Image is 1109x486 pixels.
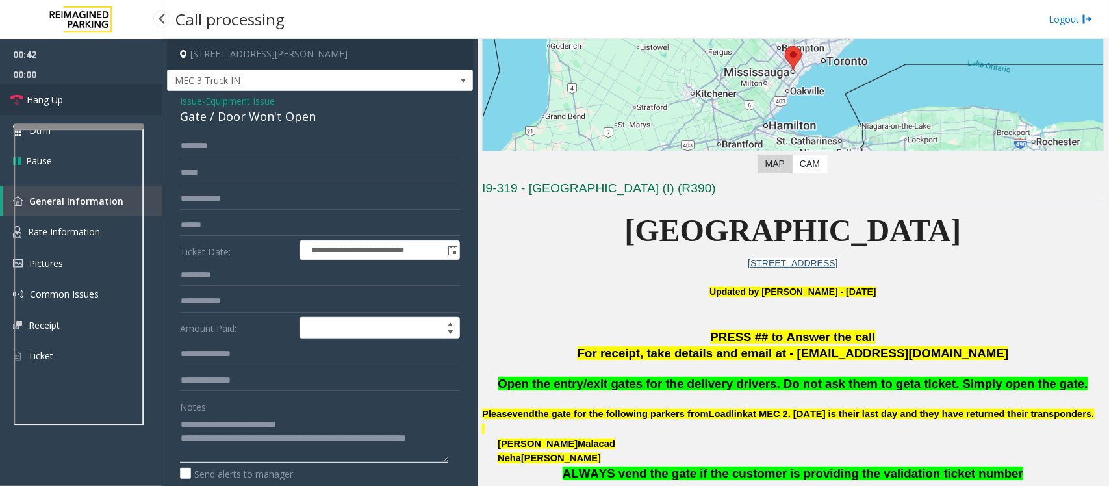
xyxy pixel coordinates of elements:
[180,108,460,125] div: Gate / Door Won't Open
[13,321,22,329] img: 'icon'
[578,439,615,450] span: Malacad
[27,93,63,107] span: Hang Up
[578,346,1008,360] span: For receipt, take details and email at - [EMAIL_ADDRESS][DOMAIN_NAME]
[13,196,23,206] img: 'icon'
[563,467,1023,480] span: ALWAYS vend the gate if the customer is providing the validation ticket number
[482,409,512,419] span: Please
[625,213,962,248] span: [GEOGRAPHIC_DATA]
[711,330,876,344] span: PRESS ## to Answer the call
[498,453,521,463] span: Neha
[535,409,709,419] span: the gate for the following parkers from
[177,317,296,339] label: Amount Paid:
[180,467,293,481] label: Send alerts to manager
[180,94,202,108] span: Issue
[168,70,411,91] span: MEC 3 Truck IN
[3,186,162,216] a: General Information
[13,350,21,362] img: 'icon'
[205,94,275,108] span: Equipment Issue
[180,396,208,414] label: Notes:
[785,46,802,70] div: 1 Robert Speck Parkway, Mississauga, ON
[13,259,23,268] img: 'icon'
[169,3,291,35] h3: Call processing
[167,39,473,70] h4: [STREET_ADDRESS][PERSON_NAME]
[441,318,459,328] span: Increase value
[748,409,1094,419] span: at MEC 2. [DATE] is their last day and they have returned their transponders.
[513,409,535,420] span: vend
[709,287,876,297] b: Updated by [PERSON_NAME] - [DATE]
[441,328,459,339] span: Decrease value
[498,439,578,449] span: [PERSON_NAME]
[914,377,1088,390] span: a ticket. Simply open the gate.
[521,453,601,464] span: [PERSON_NAME]
[1049,12,1093,26] a: Logout
[792,155,828,173] label: CAM
[758,155,793,173] label: Map
[748,258,837,268] a: [STREET_ADDRESS]
[13,226,21,238] img: 'icon'
[709,409,748,420] span: Loadlink
[498,377,915,390] span: Open the entry/exit gates for the delivery drivers. Do not ask them to get
[445,241,459,259] span: Toggle popup
[13,289,23,300] img: 'icon'
[1082,12,1093,26] img: logout
[482,180,1104,201] h3: I9-319 - [GEOGRAPHIC_DATA] (I) (R390)
[202,95,275,107] span: -
[177,240,296,260] label: Ticket Date:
